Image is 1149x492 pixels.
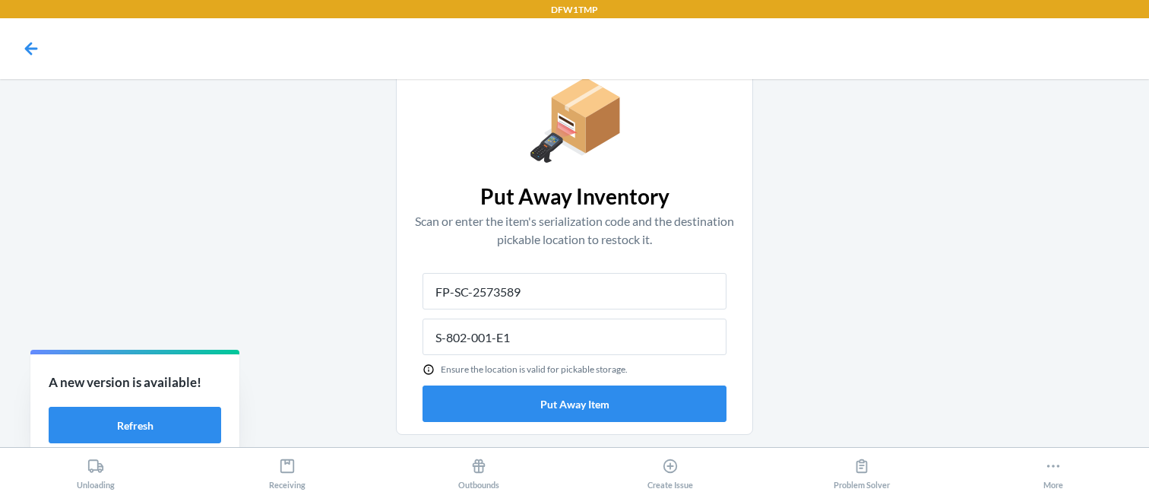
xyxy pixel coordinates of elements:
[49,373,221,392] p: A new version is available!
[480,180,669,212] p: Put Away Inventory
[551,3,598,17] p: DFW1TMP
[1043,452,1063,490] div: More
[834,452,890,490] div: Problem Solver
[574,448,766,490] button: Create Issue
[49,407,221,443] button: Refresh
[77,452,115,490] div: Unloading
[383,448,574,490] button: Outbounds
[423,319,726,355] input: Scan or Enter Pickable Location (e.g. A1-B2-C3)
[269,452,305,490] div: Receiving
[957,448,1149,490] button: More
[766,448,957,490] button: Problem Solver
[423,386,726,422] button: Put Away Item
[647,452,693,490] div: Create Issue
[458,452,499,490] div: Outbounds
[441,363,628,376] p: Ensure the location is valid for pickable storage.
[423,273,726,309] input: Scan or Enter Serial Code
[191,448,383,490] button: Receiving
[415,212,734,249] p: Scan or enter the item's serialization code and the destination pickable location to restock it.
